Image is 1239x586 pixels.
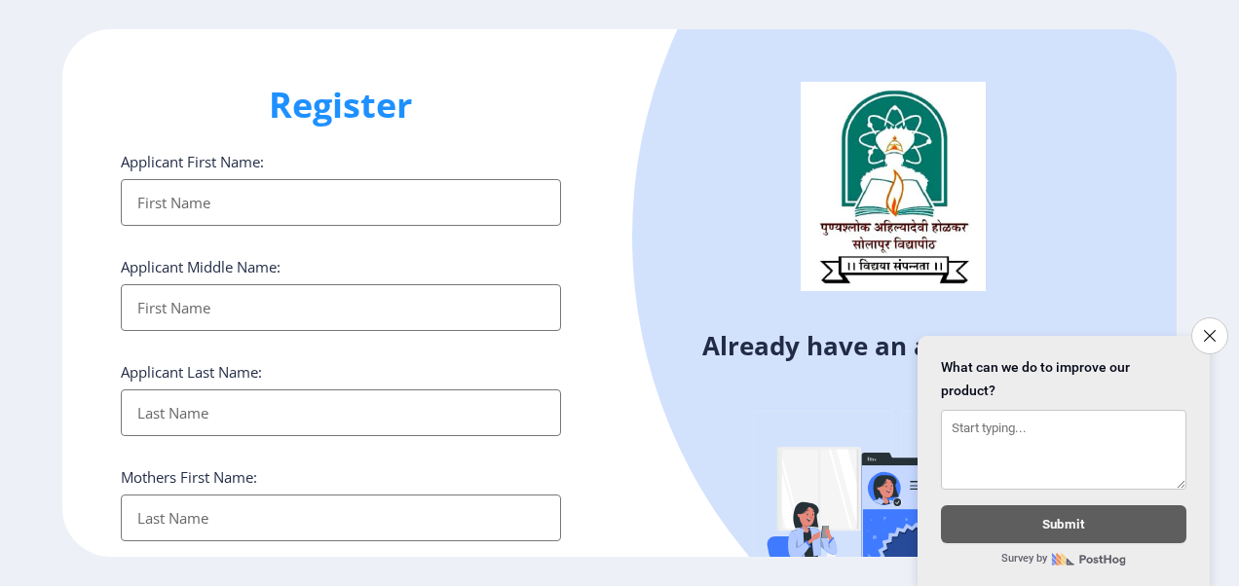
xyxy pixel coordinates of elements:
[121,152,264,171] label: Applicant First Name:
[634,330,1162,361] h4: Already have an account?
[121,284,561,331] input: First Name
[121,257,281,276] label: Applicant Middle Name:
[121,494,561,541] input: Last Name
[801,82,986,290] img: logo
[1026,328,1095,363] a: Login
[121,82,561,128] h1: Register
[121,179,561,226] input: First Name
[121,467,257,487] label: Mothers First Name:
[121,389,561,436] input: Last Name
[121,362,262,382] label: Applicant Last Name:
